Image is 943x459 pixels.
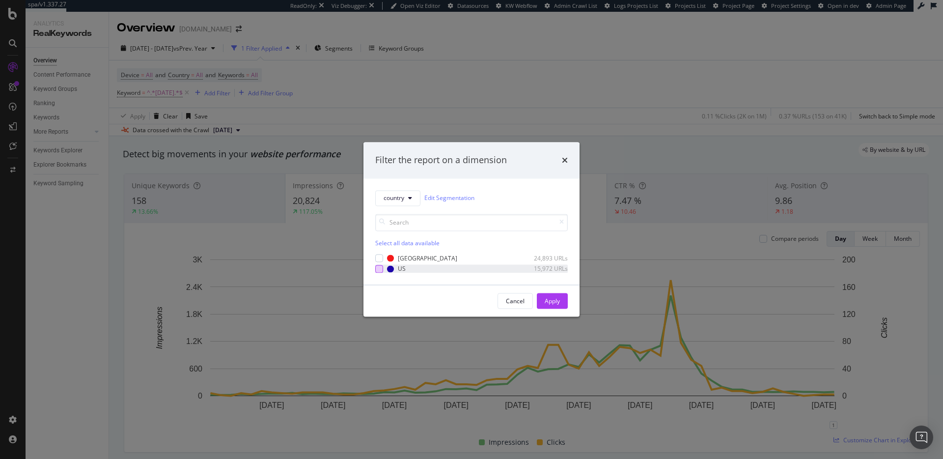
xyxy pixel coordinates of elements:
div: 15,972 URLs [520,264,568,273]
a: Edit Segmentation [424,193,474,203]
div: modal [363,142,580,316]
div: Select all data available [375,239,568,247]
div: [GEOGRAPHIC_DATA] [398,254,457,262]
span: country [384,194,404,202]
input: Search [375,214,568,231]
button: country [375,190,420,206]
div: Apply [545,297,560,305]
div: times [562,154,568,167]
div: Cancel [506,297,525,305]
div: Open Intercom Messenger [910,426,933,449]
div: US [398,264,406,273]
div: 24,893 URLs [520,254,568,262]
div: Filter the report on a dimension [375,154,507,167]
button: Cancel [498,293,533,309]
button: Apply [537,293,568,309]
